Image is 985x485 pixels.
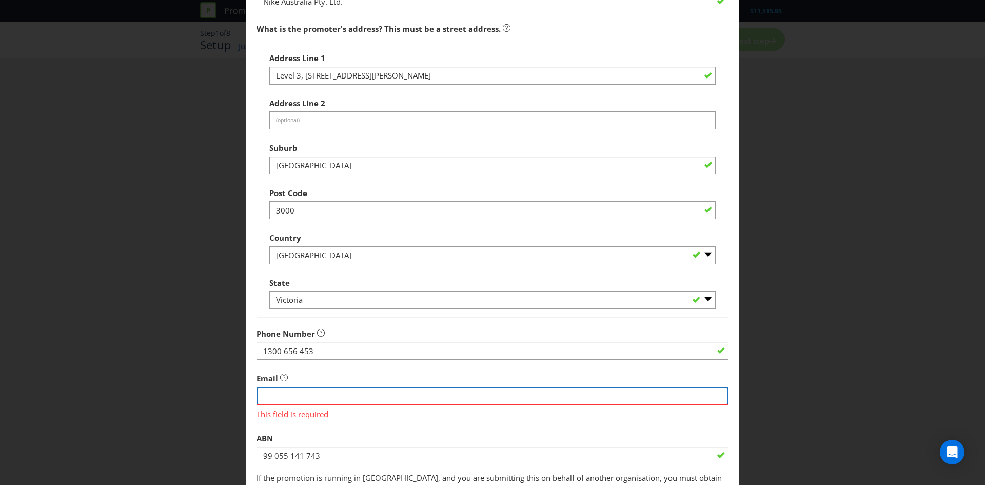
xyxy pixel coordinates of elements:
[257,24,501,34] span: What is the promoter's address? This must be a street address.
[269,157,716,174] input: e.g. Melbourne
[269,98,325,108] span: Address Line 2
[257,405,728,420] span: This field is required
[269,201,716,219] input: e.g. 3000
[257,342,728,360] input: e.g. 03 1234 9876
[269,53,325,63] span: Address Line 1
[940,440,964,464] div: Open Intercom Messenger
[269,232,301,243] span: Country
[257,328,315,339] span: Phone Number
[257,433,273,443] span: ABN
[269,278,290,288] span: State
[257,373,278,383] span: Email
[269,188,307,198] span: Post Code
[269,143,298,153] span: Suburb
